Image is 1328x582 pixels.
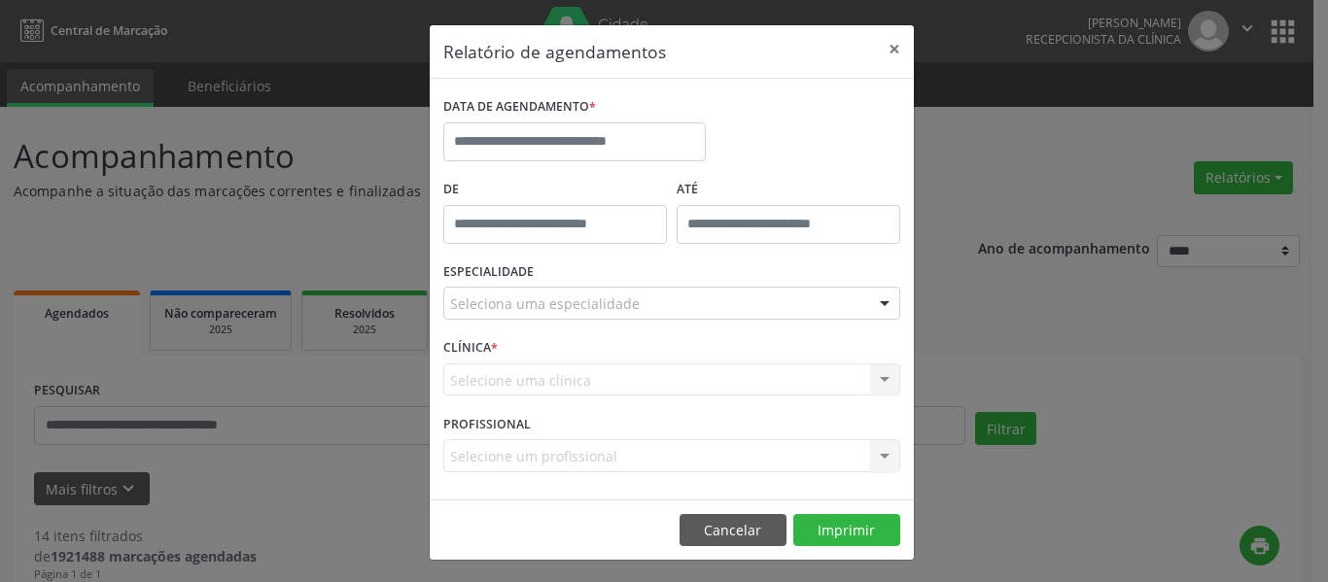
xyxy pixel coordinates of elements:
button: Imprimir [793,514,900,547]
label: PROFISSIONAL [443,409,531,439]
label: ATÉ [677,175,900,205]
label: De [443,175,667,205]
button: Cancelar [680,514,786,547]
label: DATA DE AGENDAMENTO [443,92,596,122]
button: Close [875,25,914,73]
label: ESPECIALIDADE [443,257,534,288]
h5: Relatório de agendamentos [443,39,666,64]
label: CLÍNICA [443,333,498,363]
span: Seleciona uma especialidade [450,293,640,314]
